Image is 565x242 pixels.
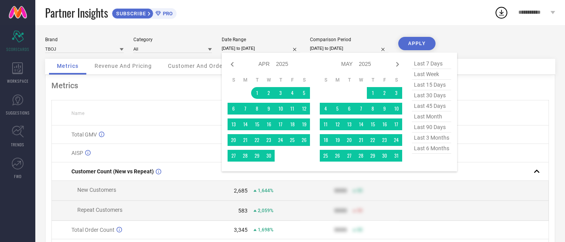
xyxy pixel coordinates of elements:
[239,103,251,115] td: Mon Apr 07 2025
[239,134,251,146] td: Mon Apr 21 2025
[228,77,239,83] th: Sunday
[77,187,116,193] span: New Customers
[390,134,402,146] td: Sat May 24 2025
[379,77,390,83] th: Friday
[367,87,379,99] td: Thu May 01 2025
[298,118,310,130] td: Sat Apr 19 2025
[11,142,24,147] span: TRENDS
[251,87,263,99] td: Tue Apr 01 2025
[298,77,310,83] th: Saturday
[412,133,451,143] span: last 3 months
[343,77,355,83] th: Tuesday
[494,5,508,20] div: Open download list
[45,37,124,42] div: Brand
[412,80,451,90] span: last 15 days
[343,134,355,146] td: Tue May 20 2025
[228,150,239,162] td: Sun Apr 27 2025
[251,103,263,115] td: Tue Apr 08 2025
[343,118,355,130] td: Tue May 13 2025
[71,150,83,156] span: AISP
[355,77,367,83] th: Wednesday
[379,150,390,162] td: Fri May 30 2025
[222,44,300,53] input: Select date range
[298,134,310,146] td: Sat Apr 26 2025
[310,44,388,53] input: Select comparison period
[393,60,402,69] div: Next month
[298,103,310,115] td: Sat Apr 12 2025
[258,188,273,193] span: 1,644%
[332,118,343,130] td: Mon May 12 2025
[334,187,347,194] div: 9999
[367,77,379,83] th: Thursday
[412,111,451,122] span: last month
[320,134,332,146] td: Sun May 18 2025
[275,87,286,99] td: Thu Apr 03 2025
[251,150,263,162] td: Tue Apr 29 2025
[263,150,275,162] td: Wed Apr 30 2025
[77,207,122,213] span: Repeat Customers
[355,118,367,130] td: Wed May 14 2025
[320,77,332,83] th: Sunday
[412,143,451,154] span: last 6 months
[367,103,379,115] td: Thu May 08 2025
[239,77,251,83] th: Monday
[355,134,367,146] td: Wed May 21 2025
[390,118,402,130] td: Sat May 17 2025
[57,63,78,69] span: Metrics
[412,69,451,80] span: last week
[71,131,97,138] span: Total GMV
[286,118,298,130] td: Fri Apr 18 2025
[71,227,115,233] span: Total Order Count
[228,134,239,146] td: Sun Apr 20 2025
[379,103,390,115] td: Fri May 09 2025
[390,150,402,162] td: Sat May 31 2025
[45,5,108,21] span: Partner Insights
[320,118,332,130] td: Sun May 11 2025
[286,103,298,115] td: Fri Apr 11 2025
[332,103,343,115] td: Mon May 05 2025
[286,77,298,83] th: Friday
[412,58,451,69] span: last 7 days
[320,103,332,115] td: Sun May 04 2025
[334,227,347,233] div: 9999
[275,103,286,115] td: Thu Apr 10 2025
[379,87,390,99] td: Fri May 02 2025
[263,103,275,115] td: Wed Apr 09 2025
[286,87,298,99] td: Fri Apr 04 2025
[71,111,84,116] span: Name
[263,118,275,130] td: Wed Apr 16 2025
[412,90,451,101] span: last 30 days
[234,227,248,233] div: 3,345
[7,78,29,84] span: WORKSPACE
[161,11,173,16] span: PRO
[251,77,263,83] th: Tuesday
[398,37,436,50] button: APPLY
[357,208,363,213] span: 50
[263,134,275,146] td: Wed Apr 23 2025
[275,118,286,130] td: Thu Apr 17 2025
[6,110,30,116] span: SUGGESTIONS
[112,6,177,19] a: SUBSCRIBEPRO
[310,37,388,42] div: Comparison Period
[343,103,355,115] td: Tue May 06 2025
[390,77,402,83] th: Saturday
[379,134,390,146] td: Fri May 23 2025
[228,60,237,69] div: Previous month
[112,11,148,16] span: SUBSCRIBE
[275,134,286,146] td: Thu Apr 24 2025
[263,87,275,99] td: Wed Apr 02 2025
[251,118,263,130] td: Tue Apr 15 2025
[263,77,275,83] th: Wednesday
[286,134,298,146] td: Fri Apr 25 2025
[320,150,332,162] td: Sun May 25 2025
[71,168,154,175] span: Customer Count (New vs Repeat)
[228,103,239,115] td: Sun Apr 06 2025
[367,118,379,130] td: Thu May 15 2025
[168,63,228,69] span: Customer And Orders
[367,134,379,146] td: Thu May 22 2025
[51,81,549,90] div: Metrics
[275,77,286,83] th: Thursday
[390,103,402,115] td: Sat May 10 2025
[222,37,300,42] div: Date Range
[239,118,251,130] td: Mon Apr 14 2025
